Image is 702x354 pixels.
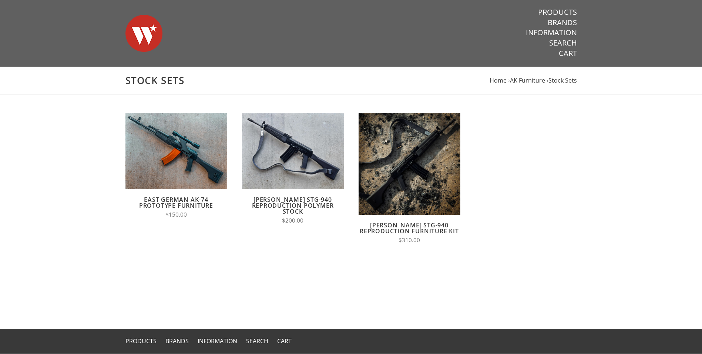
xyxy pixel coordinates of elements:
a: Brands [165,337,189,345]
img: East German AK-74 Prototype Furniture [125,113,227,189]
img: Wieger STG-940 Reproduction Furniture Kit [359,113,460,215]
a: Search [246,337,268,345]
a: Information [526,28,577,37]
a: Products [538,7,577,17]
img: Warsaw Wood Co. [125,7,162,59]
a: Search [549,38,577,48]
a: Cart [559,49,577,58]
a: Brands [548,18,577,27]
a: [PERSON_NAME] STG-940 Reproduction Furniture Kit [360,221,459,235]
a: Information [198,337,237,345]
span: $150.00 [165,211,187,218]
span: $310.00 [399,236,420,244]
a: Stock Sets [548,76,577,84]
h1: Stock Sets [125,74,577,87]
a: [PERSON_NAME] STG-940 Reproduction Polymer Stock [252,196,334,216]
a: AK Furniture [510,76,545,84]
span: $200.00 [282,217,303,224]
li: › [508,76,545,86]
li: › [547,76,577,86]
img: Wieger STG-940 Reproduction Polymer Stock [242,113,344,189]
a: Cart [277,337,292,345]
a: East German AK-74 Prototype Furniture [139,196,213,210]
a: Home [490,76,507,84]
a: Products [125,337,157,345]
